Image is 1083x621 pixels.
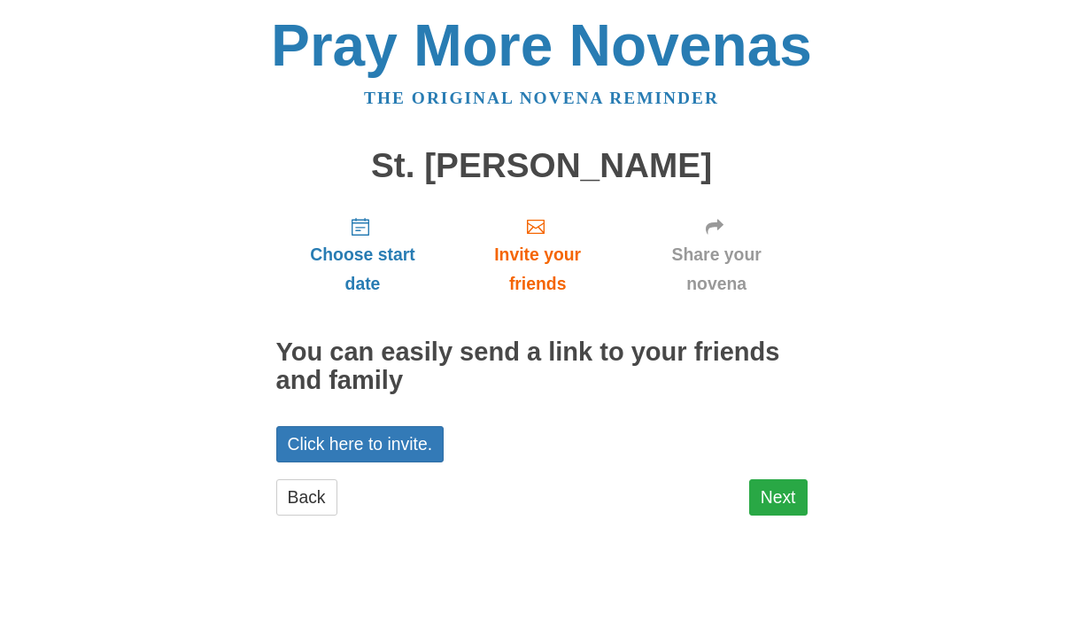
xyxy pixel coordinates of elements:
[276,202,450,307] a: Choose start date
[449,202,625,307] a: Invite your friends
[276,338,808,395] h2: You can easily send a link to your friends and family
[276,426,445,462] a: Click here to invite.
[364,89,719,107] a: The original novena reminder
[276,479,337,516] a: Back
[749,479,808,516] a: Next
[271,12,812,78] a: Pray More Novenas
[467,240,607,299] span: Invite your friends
[276,147,808,185] h1: St. [PERSON_NAME]
[626,202,808,307] a: Share your novena
[644,240,790,299] span: Share your novena
[294,240,432,299] span: Choose start date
